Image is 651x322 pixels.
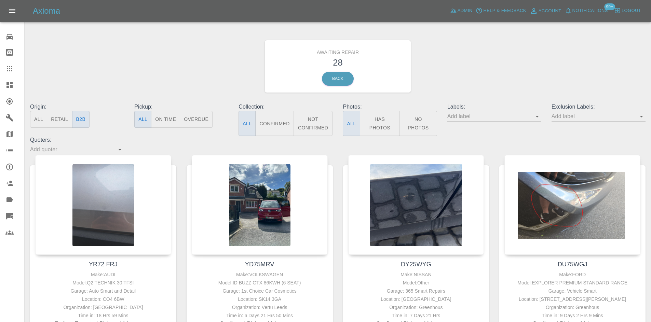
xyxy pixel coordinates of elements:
[458,7,473,15] span: Admin
[151,111,180,128] button: On Time
[37,270,169,279] div: Make: AUDI
[506,311,639,320] div: Time in: 9 Days 2 Hrs 9 Mins
[506,270,639,279] div: Make: FORD
[30,103,124,111] p: Origin:
[401,261,431,268] a: DY25WYG
[239,111,256,136] button: All
[604,3,615,10] span: 99+
[255,111,294,136] button: Confirmed
[30,144,114,155] input: Add quoter
[399,111,437,136] button: No Photos
[193,270,326,279] div: Make: VOLKSWAGEN
[539,7,561,15] span: Account
[350,295,483,303] div: Location: [GEOGRAPHIC_DATA]
[360,111,400,136] button: Has Photos
[47,111,72,128] button: Retail
[506,303,639,311] div: Organization: Greenhous
[506,295,639,303] div: Location: [STREET_ADDRESS][PERSON_NAME]
[37,311,169,320] div: Time in: 18 Hrs 59 Mins
[270,45,406,56] h6: Awaiting Repair
[193,287,326,295] div: Garage: 1st Choice Car Cosmetics
[37,303,169,311] div: Organization: [GEOGRAPHIC_DATA]
[33,5,60,16] h5: Axioma
[30,136,124,144] p: Quoters:
[350,303,483,311] div: Organization: Greenhous
[552,103,646,111] p: Exclusion Labels:
[622,7,641,15] span: Logout
[483,7,526,15] span: Help & Feedback
[506,279,639,287] div: Model: EXPLORER PREMIUM STANDARD RANGE
[612,5,643,16] button: Logout
[134,103,228,111] p: Pickup:
[343,103,437,111] p: Photos:
[294,111,333,136] button: Not Confirmed
[552,111,635,122] input: Add label
[343,111,360,136] button: All
[532,112,542,121] button: Open
[506,287,639,295] div: Garage: Vehicle Smart
[350,287,483,295] div: Garage: 365 Smart Repairs
[448,5,474,16] a: Admin
[89,261,118,268] a: YR72 FRJ
[193,279,326,287] div: Model: ID BUZZ GTX 86KWH (6 SEAT)
[180,111,213,128] button: Overdue
[134,111,151,128] button: All
[563,5,610,16] button: Notifications
[37,287,169,295] div: Garage: Auto Smart and Detail
[558,261,587,268] a: DU75WGJ
[572,7,608,15] span: Notifications
[193,295,326,303] div: Location: SK14 3GA
[37,279,169,287] div: Model: Q2 TECHNIK 30 TFSI
[637,112,646,121] button: Open
[528,5,563,16] a: Account
[4,3,21,19] button: Open drawer
[193,311,326,320] div: Time in: 6 Days 21 Hrs 50 Mins
[115,145,125,154] button: Open
[193,303,326,311] div: Organization: Vertu Leeds
[447,111,531,122] input: Add label
[322,72,354,86] a: Back
[270,56,406,69] h3: 28
[474,5,528,16] button: Help & Feedback
[37,295,169,303] div: Location: CO4 6BW
[72,111,90,128] button: B2B
[350,311,483,320] div: Time in: 7 Days 21 Hrs
[447,103,541,111] p: Labels:
[245,261,274,268] a: YD75MRV
[239,103,333,111] p: Collection:
[350,270,483,279] div: Make: NISSAN
[30,111,47,128] button: All
[350,279,483,287] div: Model: Other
